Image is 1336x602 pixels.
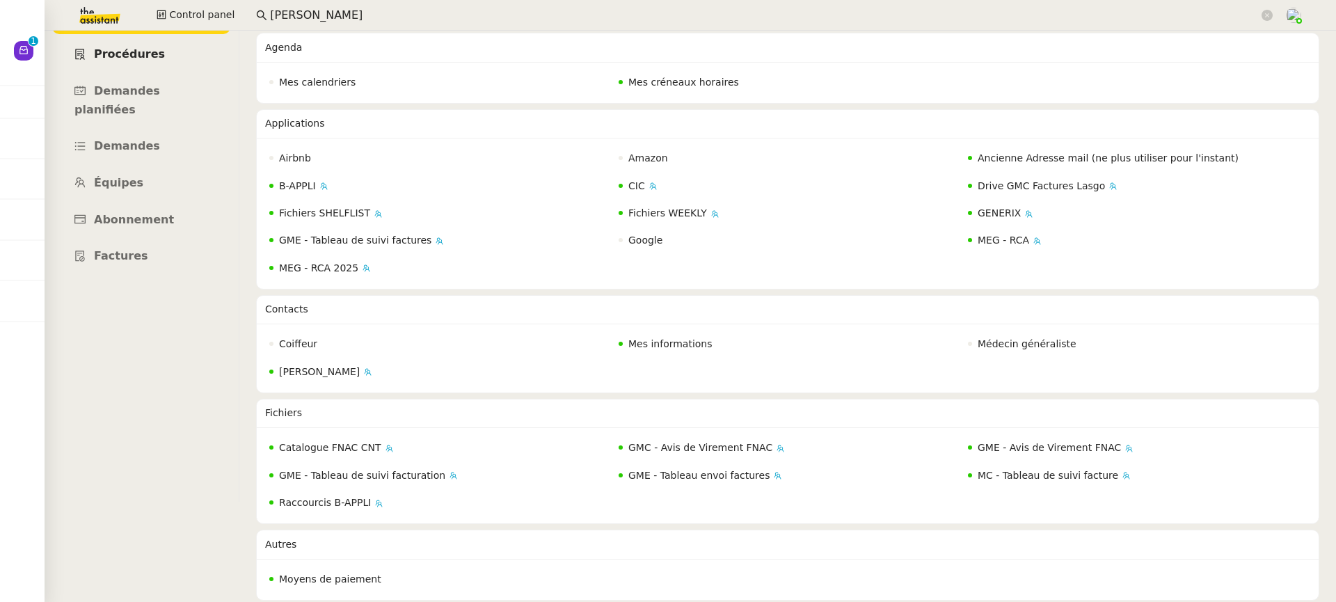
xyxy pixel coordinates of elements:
[52,204,230,237] a: Abonnement
[52,75,230,126] a: Demandes planifiées
[169,7,234,23] span: Control panel
[628,152,668,164] span: Amazon
[279,497,371,508] span: Raccourcis B-APPLI
[978,235,1029,246] span: MEG - RCA
[978,470,1118,481] span: MC - Tableau de suivi facture
[265,42,302,53] span: Agenda
[52,38,230,71] a: Procédures
[978,338,1076,349] span: Médecin généraliste
[279,262,358,274] span: MEG - RCA 2025
[279,338,317,349] span: Coiffeur
[52,130,230,163] a: Demandes
[1286,8,1301,23] img: users%2FyQfMwtYgTqhRP2YHWHmG2s2LYaD3%2Favatar%2Fprofile-pic.png
[279,235,431,246] span: GME - Tableau de suivi factures
[978,152,1239,164] span: Ancienne Adresse mail (ne plus utiliser pour l'instant)
[978,180,1105,191] span: Drive GMC Factures Lasgo
[31,36,36,49] p: 1
[978,207,1021,219] span: GENERIX
[628,77,739,88] span: Mes créneaux horaires
[94,213,174,226] span: Abonnement
[628,180,645,191] span: CIC
[628,235,662,246] span: Google
[628,442,772,453] span: GMC - Avis de Virement FNAC
[279,366,360,377] span: [PERSON_NAME]
[94,139,160,152] span: Demandes
[628,338,713,349] span: Mes informations
[52,167,230,200] a: Équipes
[978,442,1121,453] span: GME - Avis de Virement FNAC
[270,6,1259,25] input: Rechercher
[628,470,770,481] span: GME - Tableau envoi factures
[265,539,296,550] span: Autres
[265,407,302,418] span: Fichiers
[74,84,160,116] span: Demandes planifiées
[628,207,707,219] span: Fichiers WEEKLY
[279,207,370,219] span: Fichiers SHELFLIST
[279,470,445,481] span: GME - Tableau de suivi facturation
[148,6,243,25] button: Control panel
[279,180,316,191] span: B-APPLI
[94,249,148,262] span: Factures
[94,176,143,189] span: Équipes
[279,442,381,453] span: Catalogue FNAC CNT
[265,118,325,129] span: Applications
[29,36,38,46] nz-badge-sup: 1
[279,77,356,88] span: Mes calendriers
[94,47,165,61] span: Procédures
[265,303,308,315] span: Contacts
[279,573,381,585] span: Moyens de paiement
[279,152,311,164] span: Airbnb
